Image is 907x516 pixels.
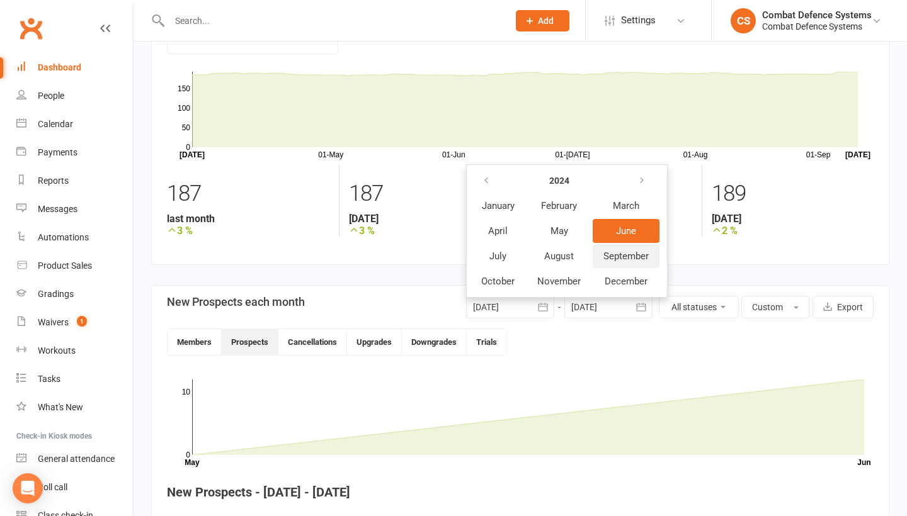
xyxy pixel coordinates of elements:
div: Dashboard [38,62,81,72]
div: Automations [38,232,89,242]
a: Automations [16,223,133,252]
button: May [527,219,591,243]
span: Add [538,16,554,26]
a: Workouts [16,337,133,365]
strong: [DATE] [349,213,511,225]
a: Product Sales [16,252,133,280]
button: All statuses [659,296,739,318]
a: Messages [16,195,133,223]
a: Reports [16,167,133,195]
span: February [541,200,577,211]
a: Dashboard [16,53,133,82]
button: November [527,269,591,293]
span: November [537,276,581,287]
div: Calendar [38,119,73,129]
input: Search... [166,12,499,30]
div: 187 [349,175,511,213]
a: Roll call [16,473,133,502]
div: CS [731,8,756,33]
a: What's New [16,393,133,422]
strong: 2024 [549,176,569,186]
div: General attendance [38,454,115,464]
span: January [482,200,515,211]
a: Clubworx [15,13,47,44]
button: October [471,269,525,293]
div: Roll call [38,482,67,492]
div: Messages [38,204,77,214]
button: Export [813,296,874,318]
div: People [38,91,64,101]
button: Downgrades [402,329,467,355]
button: April [471,219,525,243]
div: Product Sales [38,261,92,271]
div: Reports [38,176,69,186]
strong: [DATE] [712,213,874,225]
a: Gradings [16,280,133,308]
div: Waivers [38,317,69,327]
a: People [16,82,133,110]
button: Prospects [222,329,278,355]
button: Add [516,10,569,31]
div: 189 [712,175,874,213]
span: Custom [752,302,783,312]
button: March [593,194,659,218]
div: Combat Defence Systems [762,21,872,32]
span: May [550,225,568,237]
button: Cancellations [278,329,347,355]
div: Combat Defence Systems [762,9,872,21]
h3: New Prospects each month [167,296,305,308]
strong: 3 % [349,225,511,237]
strong: 3 % [167,225,329,237]
button: December [593,269,659,293]
div: What's New [38,402,83,412]
strong: last month [167,213,329,225]
strong: 2 % [712,225,874,237]
a: Tasks [16,365,133,393]
button: Trials [467,329,506,355]
div: Payments [38,147,77,157]
button: February [527,194,591,218]
span: September [603,250,649,262]
span: Settings [621,6,656,35]
button: Members [168,329,222,355]
button: Upgrades [347,329,402,355]
span: December [605,276,647,287]
span: August [544,250,574,262]
span: April [488,225,508,237]
div: Workouts [38,345,76,356]
a: General attendance kiosk mode [16,445,133,473]
span: June [616,225,636,237]
span: March [613,200,639,211]
div: Tasks [38,374,60,384]
a: Calendar [16,110,133,138]
h4: New Prospects - [DATE] - [DATE] [167,485,874,499]
span: October [481,276,515,287]
button: August [527,244,591,268]
div: 187 [167,175,329,213]
div: Open Intercom Messenger [13,473,43,503]
button: July [471,244,525,268]
span: July [489,250,506,262]
button: January [471,194,525,218]
div: Gradings [38,289,74,299]
button: September [593,244,659,268]
button: Custom [741,296,809,318]
button: June [593,219,659,243]
a: Payments [16,138,133,167]
span: 1 [77,316,87,327]
a: Waivers 1 [16,308,133,337]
